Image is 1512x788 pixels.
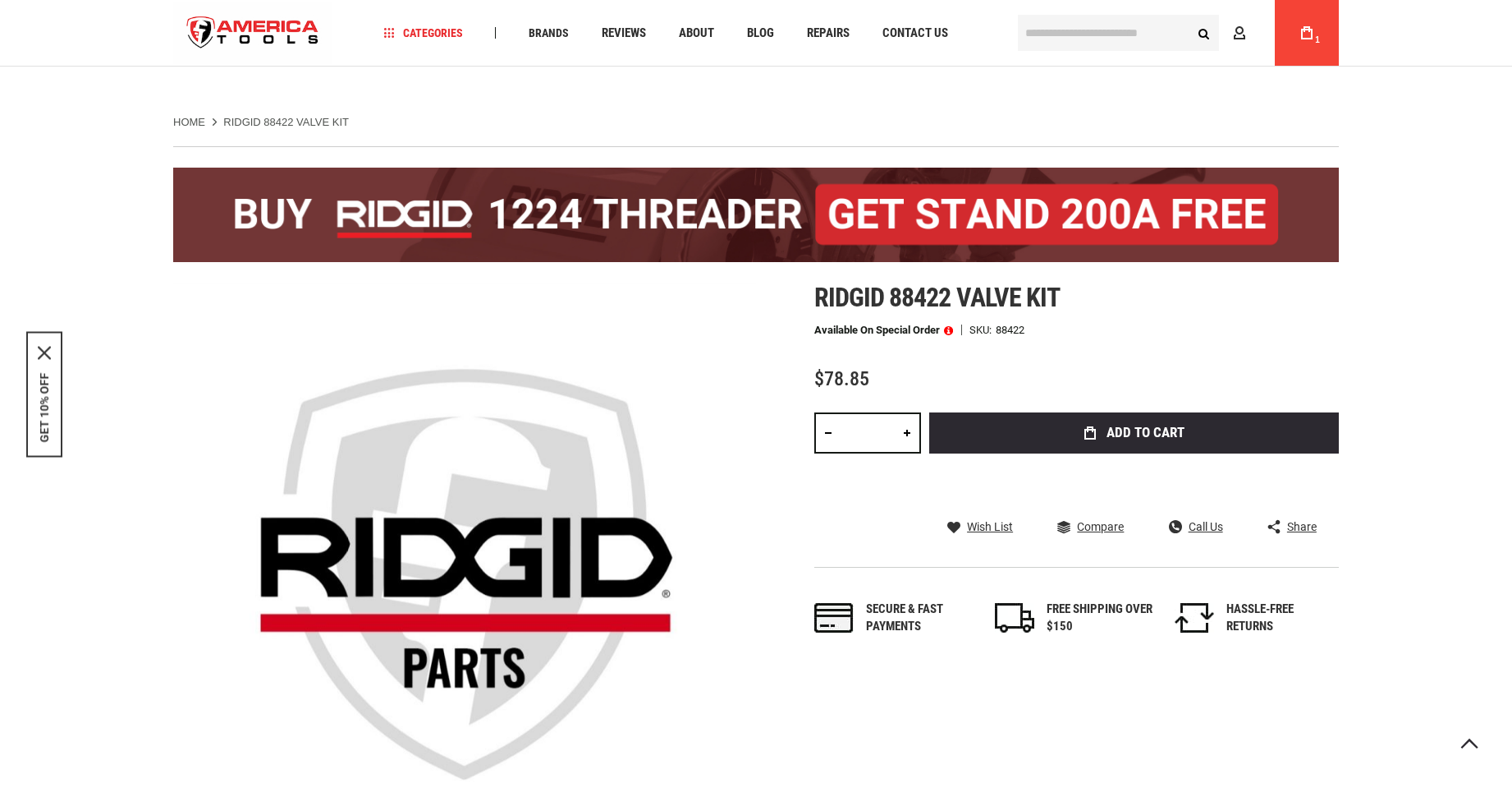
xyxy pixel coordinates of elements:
span: 1 [1315,35,1320,44]
img: shipping [995,603,1034,633]
button: Add to Cart [929,412,1339,454]
span: Ridgid 88422 valve kit [814,282,1060,313]
span: Reviews [602,27,646,39]
span: Blog [747,27,774,39]
button: Close [38,346,51,359]
div: FREE SHIPPING OVER $150 [1047,601,1153,636]
svg: close icon [38,346,51,359]
img: returns [1175,603,1214,633]
a: Wish List [947,519,1013,534]
iframe: Secure express checkout frame [926,459,1342,465]
img: payments [814,603,854,633]
span: $78.85 [814,367,869,390]
span: Repairs [807,27,850,39]
a: Blog [740,22,781,44]
div: Secure & fast payments [866,601,973,636]
a: Categories [377,22,470,44]
strong: RIDGID 88422 VALVE KIT [223,116,349,128]
span: About [679,27,714,39]
iframe: LiveChat chat widget [1281,736,1512,788]
a: About [671,22,722,44]
p: Available on Special Order [814,325,953,336]
button: Search [1188,17,1219,48]
img: BOGO: Buy the RIDGID® 1224 Threader (26092), get the 92467 200A Stand FREE! [173,168,1339,262]
div: 88422 [996,325,1024,335]
a: Call Us [1169,519,1223,534]
span: Compare [1077,521,1124,532]
span: Share [1287,521,1317,532]
span: Wish List [967,521,1013,532]
a: Reviews [594,22,653,44]
div: HASSLE-FREE RETURNS [1226,601,1333,636]
span: Categories [384,27,463,39]
strong: SKU [969,325,996,335]
a: Compare [1057,519,1124,534]
span: Brands [529,27,569,39]
a: Home [173,115,205,130]
img: America Tools [173,2,332,64]
button: GET 10% OFF [38,372,51,442]
a: Contact Us [875,22,955,44]
a: Repairs [800,22,857,44]
span: Add to Cart [1107,426,1184,440]
span: Call Us [1189,521,1223,532]
a: Brands [521,22,576,44]
span: Contact Us [882,27,948,39]
a: store logo [173,2,332,64]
